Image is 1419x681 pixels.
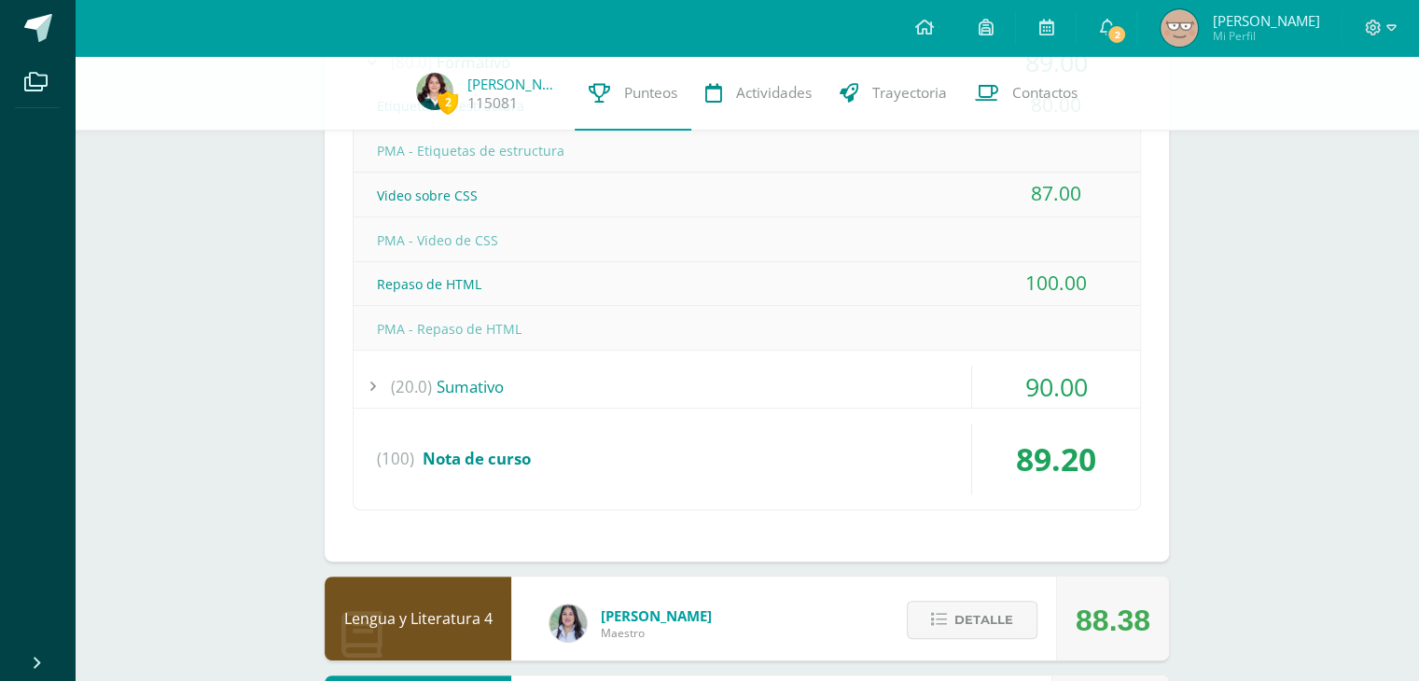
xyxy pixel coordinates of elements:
span: Maestro [601,625,712,641]
button: Detalle [907,601,1037,639]
div: PMA - Repaso de HTML [354,308,1140,350]
div: Video sobre CSS [354,174,1140,216]
span: Contactos [1012,83,1078,103]
span: 2 [1106,24,1127,45]
a: Punteos [575,56,691,131]
div: Repaso de HTML [354,263,1140,305]
a: [PERSON_NAME] [467,75,561,93]
div: 89.20 [972,424,1140,494]
a: Contactos [961,56,1092,131]
span: (20.0) [391,366,432,408]
span: Detalle [954,603,1013,637]
div: 87.00 [972,173,1140,215]
span: Punteos [624,83,677,103]
img: f838ef393e03f16fe2b12bbba3ee451b.png [416,73,453,110]
div: 88.38 [1076,578,1150,662]
img: df6a3bad71d85cf97c4a6d1acf904499.png [550,605,587,642]
div: 90.00 [972,366,1140,408]
div: PMA - Etiquetas de estructura [354,130,1140,172]
span: (100) [377,424,414,494]
span: Nota de curso [423,448,531,469]
div: 100.00 [972,262,1140,304]
a: 115081 [467,93,518,113]
span: 2 [438,90,458,114]
span: Trayectoria [872,83,947,103]
div: Sumativo [354,366,1140,408]
span: [PERSON_NAME] [1212,11,1319,30]
a: Trayectoria [826,56,961,131]
div: Lengua y Literatura 4 [325,577,511,660]
span: Actividades [736,83,812,103]
span: [PERSON_NAME] [601,606,712,625]
div: PMA - Video de CSS [354,219,1140,261]
a: Actividades [691,56,826,131]
span: Mi Perfil [1212,28,1319,44]
img: 1d0ca742f2febfec89986c8588b009e1.png [1161,9,1198,47]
